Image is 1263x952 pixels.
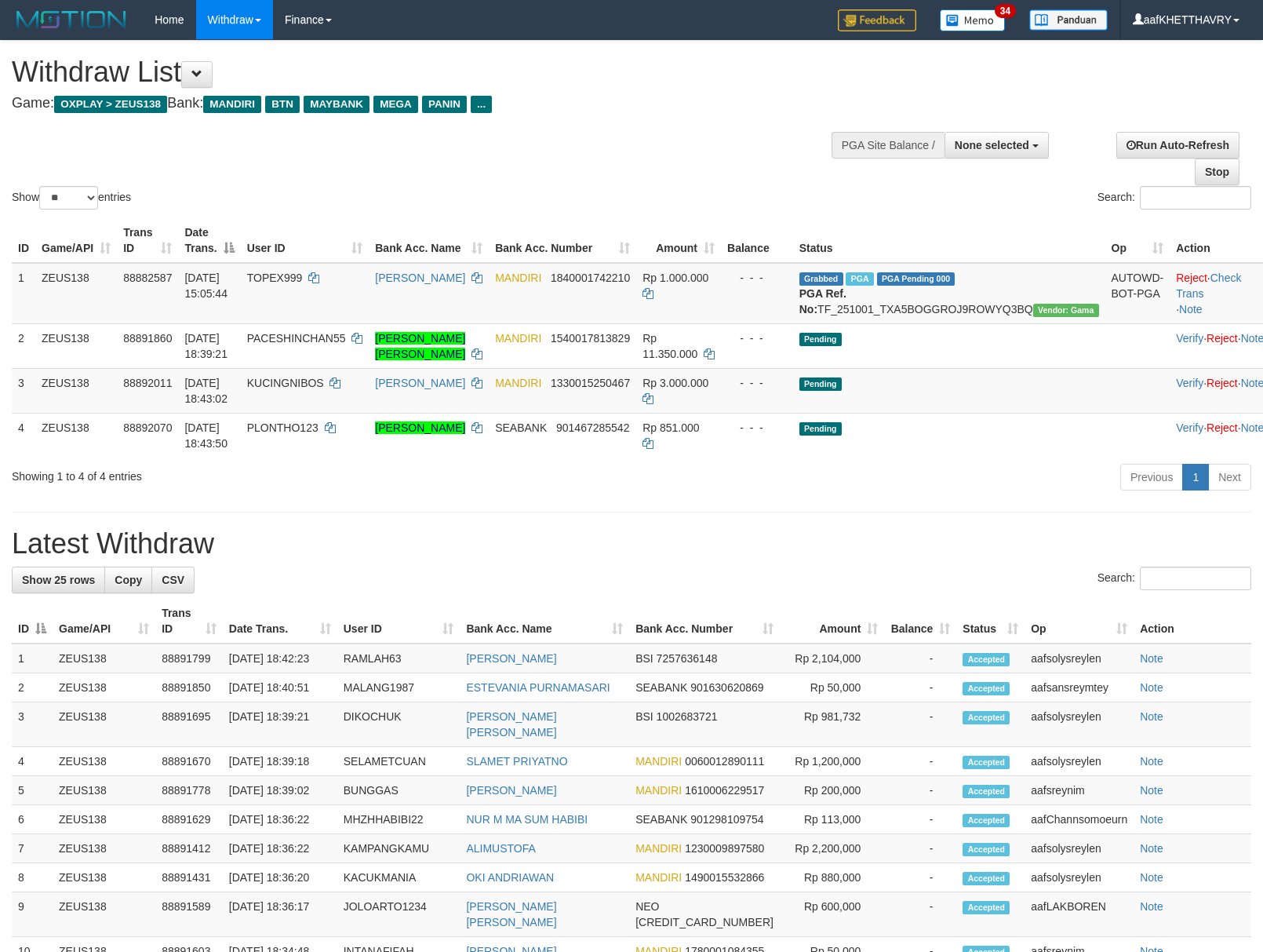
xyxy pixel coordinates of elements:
th: Trans ID: activate to sort column ascending [155,599,223,644]
span: Copy 1490015532866 to clipboard [685,871,764,884]
a: [PERSON_NAME] [375,377,465,389]
span: MANDIRI [635,842,682,855]
td: 5 [12,776,53,805]
td: 6 [12,805,53,834]
td: RAMLAH63 [337,644,460,673]
span: Copy 1610006229517 to clipboard [685,784,764,797]
th: Game/API: activate to sort column ascending [35,218,117,263]
a: Note [1140,900,1163,913]
td: [DATE] 18:36:17 [223,892,337,937]
td: Rp 2,200,000 [780,834,884,863]
a: Check Trans [1176,272,1241,300]
td: ZEUS138 [53,863,155,892]
a: Reject [1176,272,1207,284]
input: Search: [1140,186,1251,210]
span: MANDIRI [635,755,682,768]
img: Feedback.jpg [838,9,916,31]
a: ESTEVANIA PURNAMASARI [466,681,610,694]
span: Accepted [963,814,1010,827]
span: Copy 7257636148 to clipboard [657,652,718,665]
td: AUTOWD-BOT-PGA [1105,263,1170,324]
td: aafsolysreylen [1025,747,1134,776]
a: Note [1140,710,1163,723]
h1: Withdraw List [12,57,826,88]
td: ZEUS138 [53,644,155,673]
a: Note [1140,755,1163,768]
span: Pending [799,378,842,391]
a: [PERSON_NAME] [PERSON_NAME] [375,332,465,360]
th: ID: activate to sort column descending [12,599,53,644]
span: Copy 901298109754 to clipboard [690,813,763,826]
img: Button%20Memo.svg [940,9,1006,31]
span: MANDIRI [203,96,261,113]
td: 88891799 [155,644,223,673]
td: ZEUS138 [53,747,155,776]
td: 88891778 [155,776,223,805]
span: OXPLAY > ZEUS138 [54,96,167,113]
span: MEGA [373,96,418,113]
span: PGA Pending [877,272,955,286]
span: SEABANK [495,421,547,434]
span: Copy 1540017813829 to clipboard [551,332,630,345]
a: CSV [151,567,195,593]
a: Note [1140,652,1163,665]
a: ALIMUSTOFA [466,842,535,855]
th: Game/API: activate to sort column ascending [53,599,155,644]
th: Bank Acc. Number: activate to sort column ascending [489,218,636,263]
a: Note [1140,813,1163,826]
span: Accepted [963,756,1010,769]
td: MHZHHABIBI22 [337,805,460,834]
td: 88891695 [155,702,223,747]
td: - [884,776,956,805]
td: - [884,747,956,776]
td: Rp 113,000 [780,805,884,834]
h1: Latest Withdraw [12,528,1251,560]
span: MANDIRI [635,871,682,884]
div: - - - [727,330,787,346]
td: 1 [12,644,53,673]
th: Date Trans.: activate to sort column ascending [223,599,337,644]
a: Next [1208,464,1251,491]
span: 88882587 [123,272,172,284]
td: ZEUS138 [35,263,117,324]
th: Balance: activate to sort column ascending [884,599,956,644]
label: Show entries [12,186,131,210]
span: MANDIRI [495,272,541,284]
span: Rp 851.000 [642,421,699,434]
td: 9 [12,892,53,937]
td: ZEUS138 [53,834,155,863]
th: Amount: activate to sort column ascending [780,599,884,644]
span: Copy 1330015250467 to clipboard [551,377,630,389]
th: User ID: activate to sort column ascending [337,599,460,644]
td: 88891412 [155,834,223,863]
div: - - - [727,270,787,286]
span: Copy 901467285542 to clipboard [556,421,629,434]
td: 3 [12,368,35,413]
a: Note [1140,784,1163,797]
span: MANDIRI [495,332,541,345]
span: MANDIRI [635,784,682,797]
td: 2 [12,673,53,702]
span: MANDIRI [495,377,541,389]
th: Status [793,218,1105,263]
td: 7 [12,834,53,863]
th: Date Trans.: activate to sort column descending [178,218,240,263]
img: panduan.png [1029,9,1108,31]
td: Rp 200,000 [780,776,884,805]
a: Note [1179,303,1203,316]
label: Search: [1097,186,1251,210]
span: Copy [115,574,142,586]
span: 88891860 [123,332,172,345]
td: [DATE] 18:40:51 [223,673,337,702]
span: [DATE] 18:39:21 [184,332,227,360]
span: Pending [799,333,842,346]
a: Verify [1176,332,1203,345]
td: ZEUS138 [35,368,117,413]
th: Bank Acc. Name: activate to sort column ascending [369,218,489,263]
td: 88891670 [155,747,223,776]
td: aafsolysreylen [1025,863,1134,892]
td: - [884,702,956,747]
span: 88892070 [123,421,172,434]
span: Accepted [963,872,1010,885]
span: Accepted [963,711,1010,724]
